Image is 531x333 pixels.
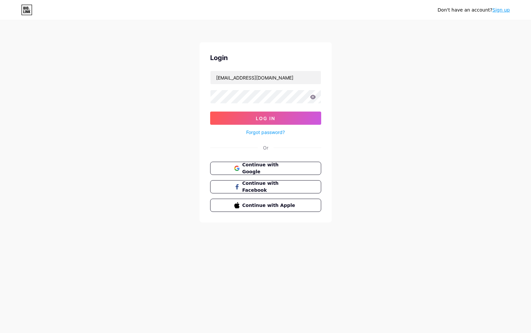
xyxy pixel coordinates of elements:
[210,162,321,175] button: Continue with Google
[210,112,321,125] button: Log In
[210,180,321,193] button: Continue with Facebook
[242,180,297,194] span: Continue with Facebook
[256,116,275,121] span: Log In
[263,144,268,151] div: Or
[246,129,285,136] a: Forgot password?
[210,71,321,84] input: Username
[242,202,297,209] span: Continue with Apple
[242,161,297,175] span: Continue with Google
[492,7,510,13] a: Sign up
[437,7,510,14] div: Don't have an account?
[210,53,321,63] div: Login
[210,199,321,212] button: Continue with Apple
